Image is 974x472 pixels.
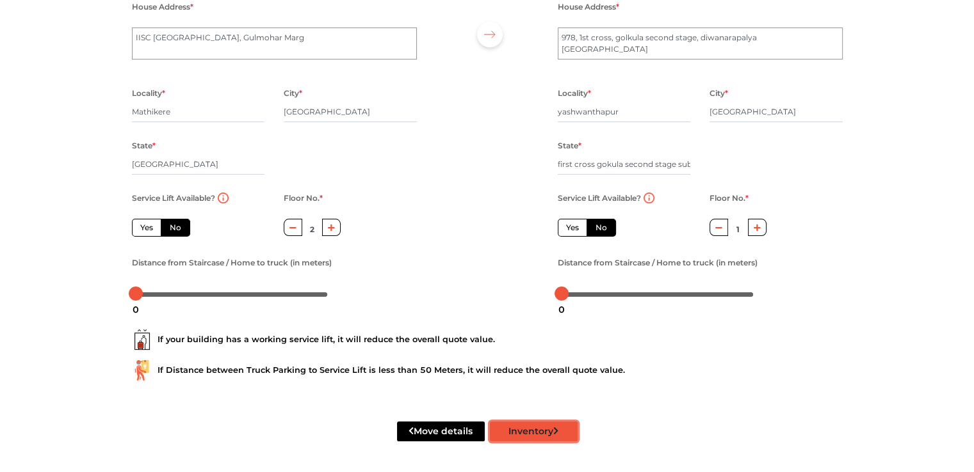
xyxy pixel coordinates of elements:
[161,219,190,237] label: No
[284,85,302,102] label: City
[132,329,152,350] img: ...
[127,299,144,320] div: 0
[397,421,485,441] button: Move details
[132,255,332,271] label: Distance from Staircase / Home to truck (in meters)
[132,28,417,59] textarea: IISC [GEOGRAPHIC_DATA], Gulmohar Marg
[710,190,749,207] label: Floor No.
[132,329,843,350] div: If your building has a working service lift, it will reduce the overall quote value.
[132,360,843,381] div: If Distance between Truck Parking to Service Lift is less than 50 Meters, it will reduce the over...
[587,219,616,237] label: No
[132,219,161,237] label: Yes
[490,421,578,441] button: Inventory
[558,255,758,271] label: Distance from Staircase / Home to truck (in meters)
[132,85,165,102] label: Locality
[132,190,215,207] label: Service Lift Available?
[558,85,591,102] label: Locality
[132,360,152,381] img: ...
[710,85,728,102] label: City
[558,138,581,154] label: State
[558,219,587,237] label: Yes
[284,190,323,207] label: Floor No.
[132,138,156,154] label: State
[553,299,570,320] div: 0
[558,190,641,207] label: Service Lift Available?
